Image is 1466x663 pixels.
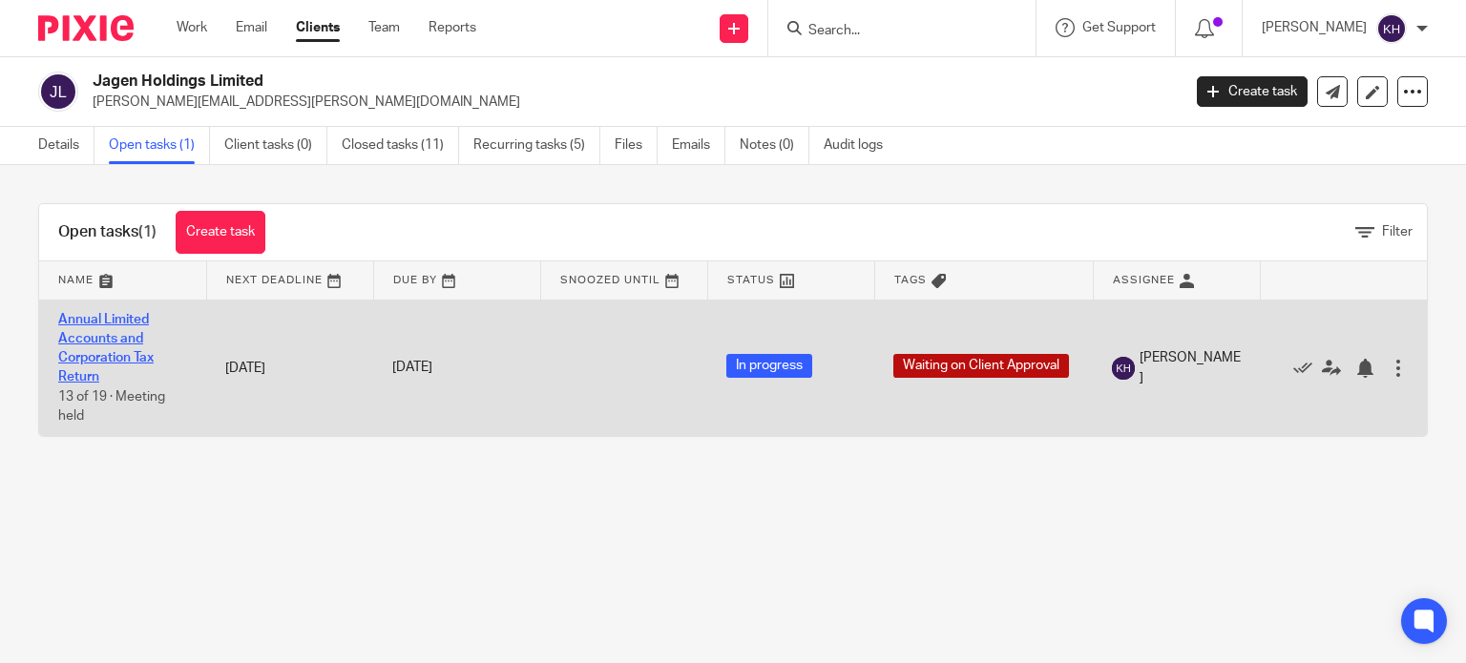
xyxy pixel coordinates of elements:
a: Reports [429,18,476,37]
img: svg%3E [1376,13,1407,44]
span: (1) [138,224,157,239]
a: Details [38,127,94,164]
td: [DATE] [206,300,373,436]
h1: Open tasks [58,222,157,242]
span: [DATE] [392,362,432,375]
span: Waiting on Client Approval [893,354,1069,378]
a: Open tasks (1) [109,127,210,164]
span: In progress [726,354,812,378]
a: Mark as done [1293,358,1322,377]
input: Search [806,23,978,40]
a: Audit logs [824,127,897,164]
a: Create task [1197,76,1308,107]
img: svg%3E [1112,357,1135,380]
span: [PERSON_NAME] [1140,348,1241,387]
span: Status [727,275,775,285]
a: Annual Limited Accounts and Corporation Tax Return [58,313,154,384]
a: Create task [176,211,265,254]
h2: Jagen Holdings Limited [93,72,953,92]
a: Closed tasks (11) [342,127,459,164]
a: Recurring tasks (5) [473,127,600,164]
p: [PERSON_NAME] [1262,18,1367,37]
img: Pixie [38,15,134,41]
span: Snoozed Until [560,275,660,285]
a: Clients [296,18,340,37]
a: Team [368,18,400,37]
img: svg%3E [38,72,78,112]
span: Filter [1382,225,1413,238]
a: Email [236,18,267,37]
a: Work [177,18,207,37]
p: [PERSON_NAME][EMAIL_ADDRESS][PERSON_NAME][DOMAIN_NAME] [93,93,1168,112]
a: Client tasks (0) [224,127,327,164]
span: Get Support [1082,21,1156,34]
a: Emails [672,127,725,164]
span: 13 of 19 · Meeting held [58,390,165,424]
span: Tags [894,275,927,285]
a: Notes (0) [740,127,809,164]
a: Files [615,127,658,164]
